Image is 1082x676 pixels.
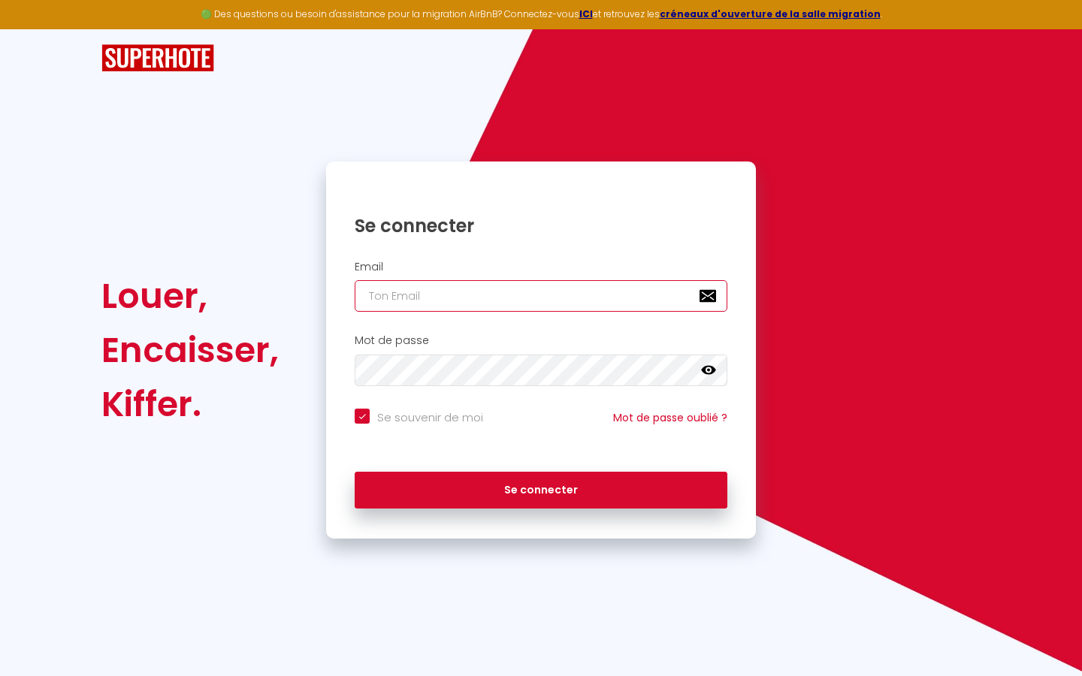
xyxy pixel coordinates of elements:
[613,410,727,425] a: Mot de passe oublié ?
[660,8,881,20] a: créneaux d'ouverture de la salle migration
[355,261,727,273] h2: Email
[355,472,727,509] button: Se connecter
[101,44,214,72] img: SuperHote logo
[355,214,727,237] h1: Se connecter
[579,8,593,20] a: ICI
[101,269,279,323] div: Louer,
[355,280,727,312] input: Ton Email
[12,6,57,51] button: Ouvrir le widget de chat LiveChat
[101,377,279,431] div: Kiffer.
[355,334,727,347] h2: Mot de passe
[101,323,279,377] div: Encaisser,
